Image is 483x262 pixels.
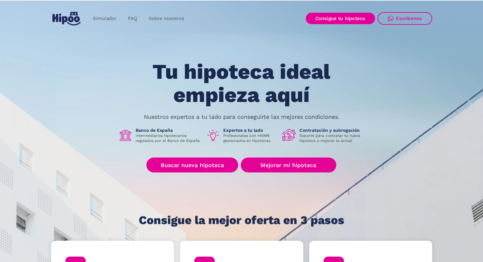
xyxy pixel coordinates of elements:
[143,12,190,25] a: Sobre nosotros
[223,127,277,133] h1: Expertos a tu lado
[121,60,362,106] h1: Tu hipoteca ideal empieza aquí
[144,114,339,119] p: Nuestros expertos a tu lado para conseguirte las mejores condiciones.
[299,127,365,133] h1: Contratación y subrogación
[51,9,82,28] a: home
[306,13,375,24] a: Consigue tu hipoteca
[122,12,143,25] a: FAQ
[378,12,432,25] a: Escríbenos
[241,158,336,173] a: Mejorar mi hipoteca
[139,214,344,226] h1: Consigue la mejor oferta en 3 pasos
[299,133,365,143] p: Soporte para contratar tu nueva hipoteca o mejorar la actual
[136,133,201,143] p: Intermediarios hipotecarios regulados por el Banco de España
[87,12,122,25] a: Simulador
[223,133,277,143] p: Profesionales con +40M€ gestionados en hipotecas
[396,16,422,21] div: Escríbenos
[146,158,238,173] a: Buscar nueva hipoteca
[136,127,201,133] h1: Banco de España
